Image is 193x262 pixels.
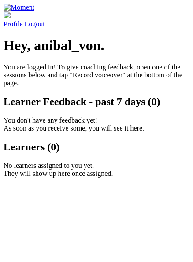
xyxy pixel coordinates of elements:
a: Logout [25,20,45,28]
img: Moment [4,4,34,11]
h1: Hey, anibal_von. [4,37,189,54]
p: You are logged in! To give coaching feedback, open one of the sessions below and tap "Record voic... [4,63,189,87]
img: default_avatar-b4e2223d03051bc43aaaccfb402a43260a3f17acc7fafc1603fdf008d6cba3c9.png [4,11,11,18]
h2: Learner Feedback - past 7 days (0) [4,96,189,108]
p: No learners assigned to you yet. They will show up here once assigned. [4,162,189,178]
p: You don't have any feedback yet! As soon as you receive some, you will see it here. [4,116,189,132]
a: Profile [4,11,189,28]
h2: Learners (0) [4,141,189,153]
